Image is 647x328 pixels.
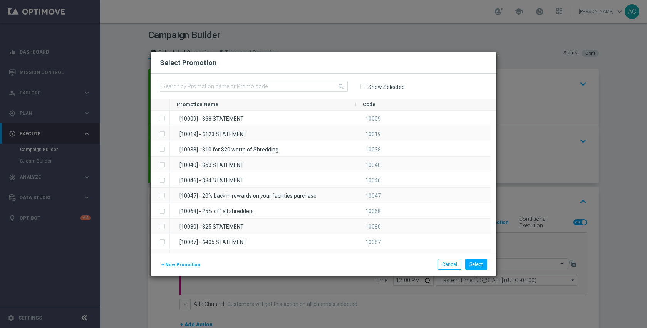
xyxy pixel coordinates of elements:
[151,234,170,249] div: Press SPACE to select this row.
[365,224,381,230] span: 10080
[151,141,170,157] div: Press SPACE to select this row.
[161,262,165,267] i: add
[170,219,356,234] div: [10080] - $25 STATEMENT
[170,249,356,264] div: [10096] - $225 STATEMENT
[170,126,491,141] div: Press SPACE to select this row.
[465,259,487,270] button: Select
[170,141,356,156] div: [10038] - $10 for $20 worth of Shredding
[365,239,381,245] span: 10087
[365,162,381,168] span: 10040
[365,131,381,137] span: 10019
[170,203,356,218] div: [10068] - 25% off all shredders
[170,219,491,234] div: Press SPACE to select this row.
[151,126,170,141] div: Press SPACE to select this row.
[151,111,170,126] div: Press SPACE to select this row.
[170,157,356,172] div: [10040] - $63 STATEMENT
[170,188,491,203] div: Press SPACE to select this row.
[151,172,170,188] div: Press SPACE to select this row.
[365,177,381,183] span: 10046
[151,203,170,219] div: Press SPACE to select this row.
[338,83,345,90] i: search
[363,101,375,107] span: Code
[170,126,356,141] div: [10019] - $123 STATEMENT
[177,101,218,107] span: Promotion Name
[151,188,170,203] div: Press SPACE to select this row.
[151,249,170,265] div: Press SPACE to select this row.
[160,81,348,92] input: Search by Promotion name or Promo code
[170,111,356,126] div: [10009] - $68 STATEMENT
[365,208,381,214] span: 10068
[170,249,491,265] div: Press SPACE to select this row.
[160,58,216,67] h2: Select Promotion
[151,157,170,172] div: Press SPACE to select this row.
[170,172,356,187] div: [10046] - $84 STATEMENT
[365,146,381,153] span: 10038
[170,203,491,219] div: Press SPACE to select this row.
[438,259,461,270] button: Cancel
[170,141,491,157] div: Press SPACE to select this row.
[160,261,201,269] button: New Promotion
[170,234,491,249] div: Press SPACE to select this row.
[165,262,200,267] span: New Promotion
[170,157,491,172] div: Press SPACE to select this row.
[365,193,381,199] span: 10047
[170,172,491,188] div: Press SPACE to select this row.
[368,84,405,91] label: Show Selected
[170,111,491,126] div: Press SPACE to select this row.
[170,234,356,249] div: [10087] - $405 STATEMENT
[170,188,356,203] div: [10047] - 20% back in rewards on your facilities purchase.
[151,219,170,234] div: Press SPACE to select this row.
[365,116,381,122] span: 10009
